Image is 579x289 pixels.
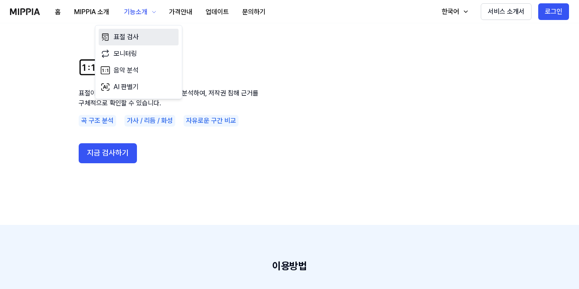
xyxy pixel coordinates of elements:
[48,4,67,20] button: 홈
[538,3,569,20] button: 로그인
[199,0,236,23] a: 업데이트
[124,115,175,127] div: 가사 / 리듬 / 화성
[10,8,40,15] img: logo
[481,3,532,20] button: 서비스 소개서
[440,7,461,17] div: 한국어
[236,4,272,20] button: 문의하기
[79,143,137,163] button: 지금 검사하기
[99,29,179,45] a: 표절 검사
[99,45,179,62] a: 모니터링
[116,0,162,23] button: 기능소개
[67,4,116,20] button: MIPPIA 소개
[79,115,116,127] div: 곡 구조 분석
[433,3,474,20] button: 한국어
[99,62,179,79] a: 음악 분석
[162,4,199,20] button: 가격안내
[199,4,236,20] button: 업데이트
[79,88,278,108] p: 표절이 의심되는 두 곡을 정밀하게 비교 분석하여, 저작권 침해 근거를 구체적으로 확인할 수 있습니다.
[79,53,278,81] h1: 음악 분석
[184,115,239,127] div: 자유로운 구간 비교
[99,79,179,95] a: AI 판별기
[122,7,149,17] div: 기능소개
